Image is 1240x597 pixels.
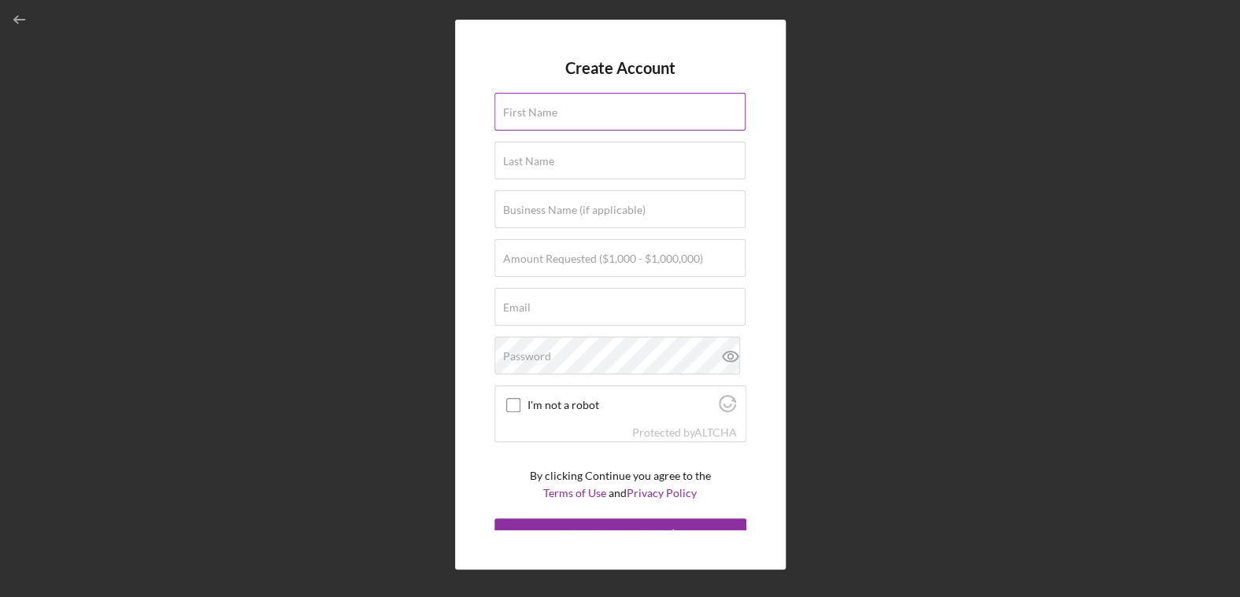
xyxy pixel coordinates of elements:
div: Create Account [570,518,647,550]
a: Visit Altcha.org [694,426,736,439]
label: Business Name (if applicable) [503,204,646,216]
label: Last Name [503,155,554,168]
a: Privacy Policy [627,486,697,499]
label: Password [503,350,551,363]
h4: Create Account [565,59,676,77]
div: Protected by [631,426,736,439]
label: Email [503,301,531,314]
label: Amount Requested ($1,000 - $1,000,000) [503,252,703,265]
button: Create Account [494,518,746,550]
a: Visit Altcha.org [719,401,736,415]
a: Terms of Use [543,486,606,499]
label: I'm not a robot [527,399,714,411]
p: By clicking Continue you agree to the and [530,467,711,503]
label: First Name [503,106,557,119]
